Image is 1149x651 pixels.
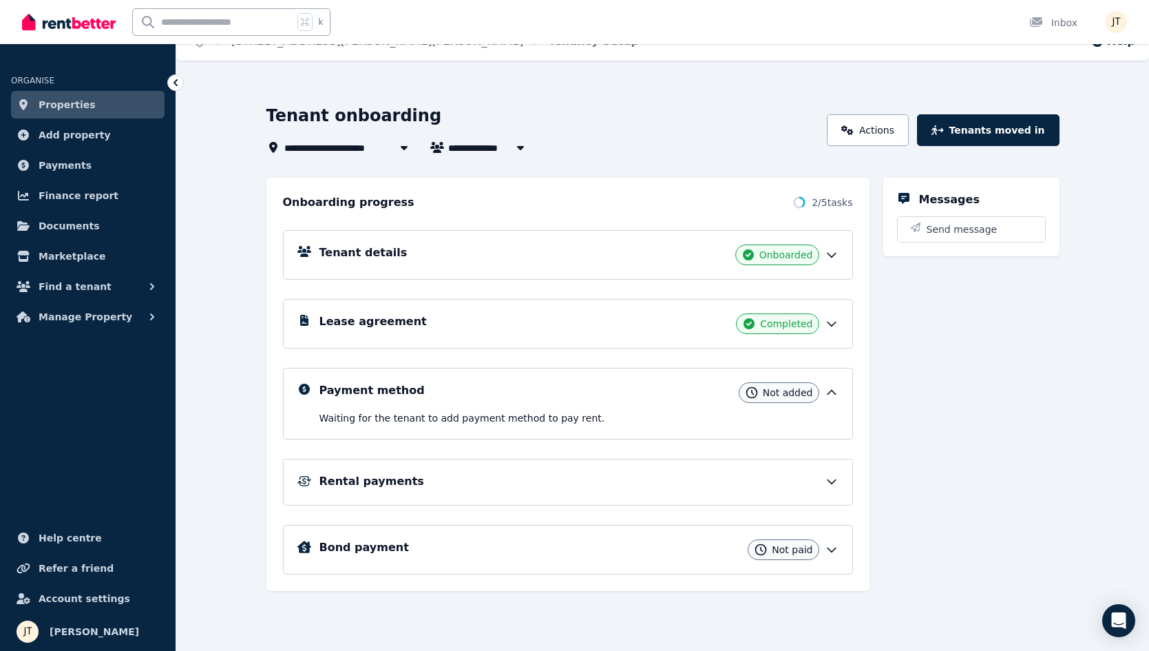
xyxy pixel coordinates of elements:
span: Not paid [772,543,812,557]
img: RentBetter [22,12,116,32]
a: Payments [11,152,165,179]
span: Not added [763,386,813,400]
span: k [318,17,323,28]
span: Account settings [39,590,130,607]
h5: Bond payment [319,539,409,556]
button: Find a tenant [11,273,165,300]
button: Send message [898,217,1045,242]
span: Completed [760,317,812,331]
h5: Messages [919,192,980,208]
img: Jamie Taylor [1105,11,1127,33]
span: Add property [39,127,111,143]
span: Finance report [39,187,118,204]
span: Refer a friend [39,560,114,577]
span: Help centre [39,530,102,546]
img: Bond Details [297,541,311,553]
p: Waiting for the tenant to add payment method to pay rent . [319,411,839,425]
h1: Tenant onboarding [266,105,442,127]
a: Add property [11,121,165,149]
span: Send message [927,223,998,236]
span: ORGANISE [11,76,54,85]
a: Finance report [11,182,165,209]
div: Inbox [1029,16,1077,30]
span: Properties [39,96,96,113]
span: Documents [39,218,100,234]
span: Find a tenant [39,278,112,295]
a: Documents [11,212,165,240]
span: [PERSON_NAME] [50,623,139,640]
h5: Rental payments [319,473,424,490]
img: Rental Payments [297,476,311,486]
span: Payments [39,157,92,174]
h5: Tenant details [319,245,408,261]
button: Tenants moved in [917,114,1059,146]
h5: Lease agreement [319,313,427,330]
div: Open Intercom Messenger [1102,604,1135,637]
span: Manage Property [39,309,132,325]
a: Help centre [11,524,165,552]
h5: Payment method [319,382,425,399]
span: Marketplace [39,248,105,265]
h2: Onboarding progress [283,194,414,211]
img: Jamie Taylor [17,621,39,643]
a: Marketplace [11,242,165,270]
span: 2 / 5 tasks [812,196,852,209]
a: Refer a friend [11,555,165,582]
span: Onboarded [759,248,813,262]
a: Actions [827,114,909,146]
button: Manage Property [11,303,165,331]
a: Account settings [11,585,165,612]
a: Properties [11,91,165,118]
